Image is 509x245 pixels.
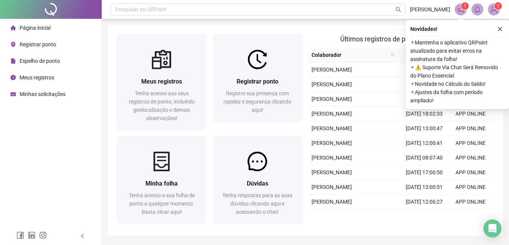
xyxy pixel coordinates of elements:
td: [DATE] 12:01:51 [401,77,448,92]
td: APP ONLINE [448,180,494,195]
span: Meus registros [141,78,182,85]
span: Últimos registros de ponto sincronizados [340,35,462,43]
span: home [11,25,16,30]
span: 1 [464,3,466,9]
td: APP ONLINE [448,107,494,121]
span: Novidades ! [410,25,437,33]
span: [PERSON_NAME] [312,155,352,161]
a: Registrar pontoRegistre sua presença com rapidez e segurança clicando aqui! [212,34,302,122]
img: 87621 [488,4,500,15]
span: Registrar ponto [20,41,56,47]
td: APP ONLINE [448,195,494,209]
span: [PERSON_NAME] [312,96,352,102]
span: Meus registros [20,75,54,81]
span: file [11,58,16,64]
td: APP ONLINE [448,151,494,165]
td: [DATE] 17:00:50 [401,165,448,180]
span: [PERSON_NAME] [312,81,352,87]
sup: Atualize o seu contato no menu Meus Dados [494,2,502,10]
span: [PERSON_NAME] [410,5,450,14]
span: ⚬ ⚠️ Suporte Via Chat Será Removido do Plano Essencial [410,63,504,80]
a: Minha folhaTenha acesso a sua folha de ponto a qualquer momento. Basta clicar aqui! [117,136,206,224]
span: notification [457,6,464,13]
span: Página inicial [20,25,50,31]
td: [DATE] 18:02:33 [401,107,448,121]
div: Open Intercom Messenger [483,219,501,237]
span: Tenha acesso aos seus registros de ponto, incluindo geolocalização e demais observações! [129,90,195,121]
span: ⚬ Novidade no Cálculo do Saldo! [410,80,504,88]
span: [PERSON_NAME] [312,169,352,175]
span: close [497,26,503,32]
td: APP ONLINE [448,136,494,151]
span: Registre sua presença com rapidez e segurança clicando aqui! [223,90,291,113]
td: APP ONLINE [448,165,494,180]
td: [DATE] 07:59:55 [401,92,448,107]
td: APP ONLINE [448,209,494,224]
span: linkedin [28,231,35,239]
a: Meus registrosTenha acesso aos seus registros de ponto, incluindo geolocalização e demais observa... [117,34,206,130]
span: search [396,7,401,12]
span: Espelho de ponto [20,58,60,64]
span: bell [474,6,481,13]
span: Tenha respostas para as suas dúvidas clicando aqui e acessando o chat! [222,192,292,215]
span: [PERSON_NAME] [312,199,352,205]
span: [PERSON_NAME] [312,67,352,73]
span: schedule [11,91,16,97]
td: [DATE] 08:02:03 [401,209,448,224]
span: clock-circle [11,75,16,80]
td: [DATE] 13:00:47 [401,121,448,136]
span: [PERSON_NAME] [312,125,352,131]
span: facebook [17,231,24,239]
span: [PERSON_NAME] [312,184,352,190]
span: Colaborador [312,51,388,59]
span: search [389,49,397,61]
span: ⚬ Ajustes da folha com período ampliado! [410,88,504,105]
span: 1 [497,3,500,9]
span: Minha folha [145,180,178,187]
td: APP ONLINE [448,121,494,136]
td: [DATE] 12:06:27 [401,195,448,209]
span: Dúvidas [247,180,268,187]
span: [PERSON_NAME] [312,140,352,146]
td: [DATE] 13:00:40 [401,62,448,77]
span: left [80,233,85,239]
td: [DATE] 12:00:41 [401,136,448,151]
span: ⚬ Mantenha o aplicativo QRPoint atualizado para evitar erros na assinatura da folha! [410,38,504,63]
span: Minhas solicitações [20,91,66,97]
span: environment [11,42,16,47]
span: Data/Hora [401,51,434,59]
span: [PERSON_NAME] [312,111,352,117]
sup: 1 [461,2,469,10]
span: instagram [39,231,47,239]
span: Tenha acesso a sua folha de ponto a qualquer momento. Basta clicar aqui! [129,192,195,215]
th: Data/Hora [398,48,443,62]
td: [DATE] 13:00:51 [401,180,448,195]
td: [DATE] 08:07:40 [401,151,448,165]
a: DúvidasTenha respostas para as suas dúvidas clicando aqui e acessando o chat! [212,136,302,224]
span: search [391,53,395,57]
span: Registrar ponto [237,78,278,85]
